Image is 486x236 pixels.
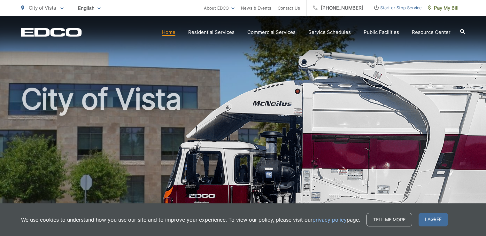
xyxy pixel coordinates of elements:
[366,213,412,226] a: Tell me more
[188,28,235,36] a: Residential Services
[21,28,82,37] a: EDCD logo. Return to the homepage.
[312,216,347,224] a: privacy policy
[29,5,56,11] span: City of Vista
[278,4,300,12] a: Contact Us
[428,4,459,12] span: Pay My Bill
[412,28,451,36] a: Resource Center
[364,28,399,36] a: Public Facilities
[162,28,175,36] a: Home
[21,216,360,224] p: We use cookies to understand how you use our site and to improve your experience. To view our pol...
[308,28,351,36] a: Service Schedules
[241,4,271,12] a: News & Events
[419,213,448,226] span: I agree
[247,28,296,36] a: Commercial Services
[73,3,105,14] span: English
[204,4,235,12] a: About EDCO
